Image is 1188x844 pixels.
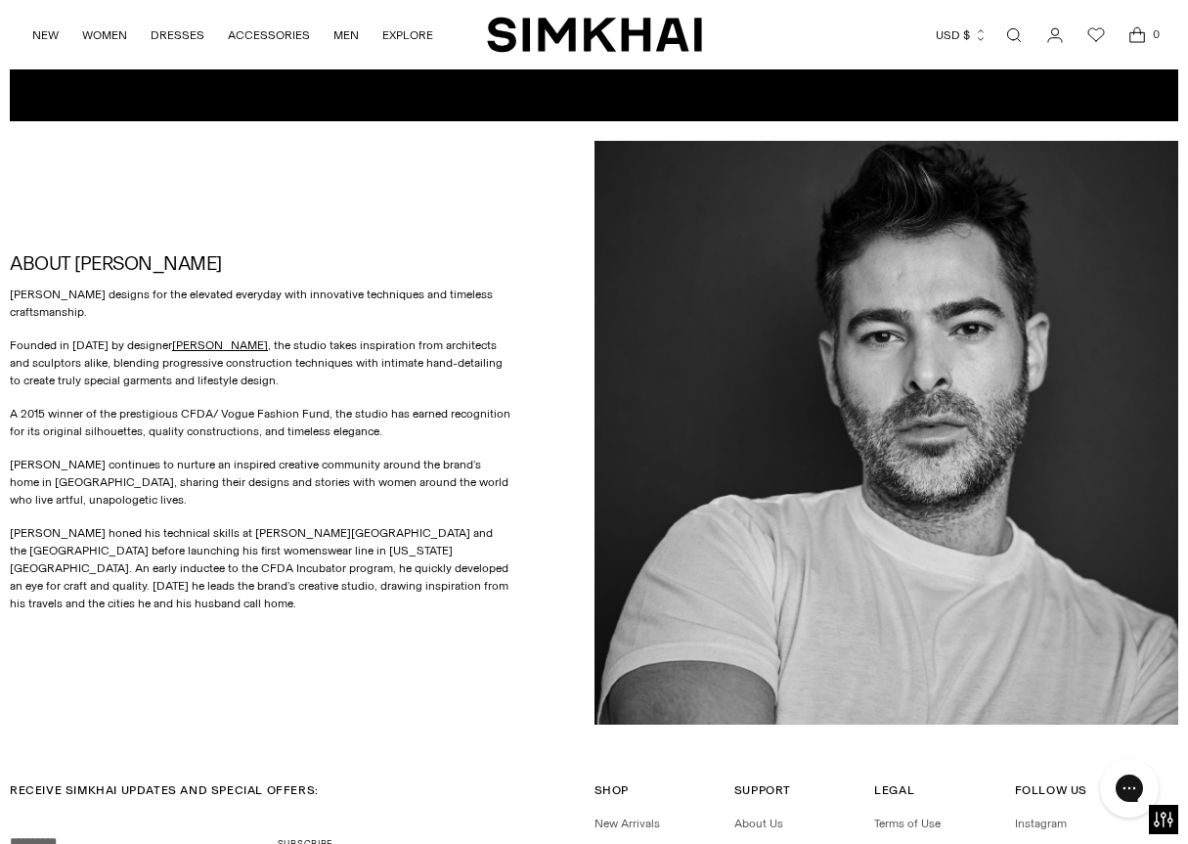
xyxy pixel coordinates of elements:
[1015,817,1067,830] a: Instagram
[32,14,59,57] a: NEW
[1090,752,1168,824] iframe: Gorgias live chat messenger
[10,286,512,321] p: [PERSON_NAME] designs for the elevated everyday with innovative techniques and timeless craftsman...
[10,456,512,509] p: [PERSON_NAME] continues to nurture an inspired creative community around the brand’s home in [GEO...
[10,783,319,797] span: RECEIVE SIMKHAI UPDATES AND SPECIAL OFFERS:
[1118,16,1157,55] a: Open cart modal
[1147,25,1165,43] span: 0
[1035,16,1075,55] a: Go to the account page
[734,783,791,797] span: Support
[874,817,941,830] a: Terms of Use
[228,14,310,57] a: ACCESSORIES
[333,14,359,57] a: MEN
[10,253,512,275] h2: ABOUT [PERSON_NAME]
[1015,783,1087,797] span: Follow Us
[1077,16,1116,55] a: Wishlist
[594,817,660,830] a: New Arrivals
[936,14,988,57] button: USD $
[994,16,1034,55] a: Open search modal
[487,16,702,54] a: SIMKHAI
[10,405,512,440] p: A 2015 winner of the prestigious CFDA/ Vogue Fashion Fund, the studio has earned recognition for ...
[82,14,127,57] a: WOMEN
[382,14,433,57] a: EXPLORE
[734,817,783,830] a: About Us
[151,14,204,57] a: DRESSES
[172,338,268,352] a: [PERSON_NAME]
[16,770,197,828] iframe: Sign Up via Text for Offers
[874,783,914,797] span: Legal
[10,336,512,389] p: Founded in [DATE] by designer , the studio takes inspiration from architects and sculptors alike,...
[594,783,629,797] span: Shop
[10,524,512,612] p: [PERSON_NAME] honed his technical skills at [PERSON_NAME][GEOGRAPHIC_DATA] and the [GEOGRAPHIC_DA...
